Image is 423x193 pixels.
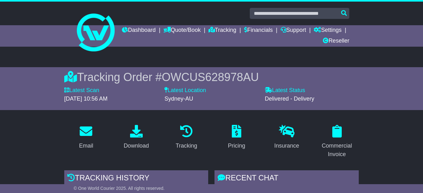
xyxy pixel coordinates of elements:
div: Download [124,142,149,150]
span: [DATE] 10:56 AM [64,96,108,102]
a: Tracking [172,123,201,152]
div: Insurance [274,142,299,150]
a: Email [75,123,97,152]
a: Dashboard [122,25,156,36]
span: Delivered - Delivery [265,96,314,102]
a: Tracking [209,25,236,36]
span: OWCUS628978AU [162,71,259,84]
a: Pricing [224,123,249,152]
a: Commercial Invoice [315,123,359,161]
a: Financials [244,25,273,36]
div: Pricing [228,142,245,150]
a: Quote/Book [163,25,201,36]
a: Download [120,123,153,152]
span: © One World Courier 2025. All rights reserved. [74,186,165,191]
div: Tracking Order # [64,70,359,84]
a: Insurance [270,123,303,152]
div: Tracking history [64,170,209,187]
label: Latest Location [164,87,206,94]
div: Tracking [176,142,197,150]
div: RECENT CHAT [214,170,359,187]
span: Sydney-AU [164,96,193,102]
a: Settings [314,25,341,36]
div: Commercial Invoice [319,142,355,159]
a: Reseller [323,36,349,47]
label: Latest Scan [64,87,99,94]
div: Email [79,142,93,150]
label: Latest Status [265,87,305,94]
a: Support [281,25,306,36]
